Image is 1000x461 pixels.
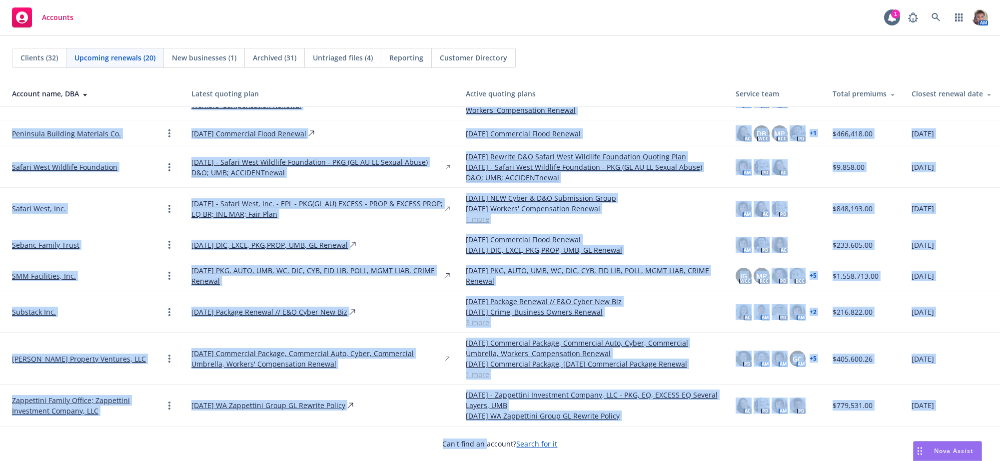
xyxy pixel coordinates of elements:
[466,214,720,224] a: 1 more
[191,240,348,250] a: [DATE] DIC, EXCL, PKG,PROP, UMB, GL Renewal
[440,52,507,63] span: Customer Directory
[736,201,752,217] img: photo
[810,130,817,136] a: + 1
[912,128,934,139] span: [DATE]
[926,7,946,27] a: Search
[466,193,720,203] a: [DATE] NEW Cyber & D&O Submission Group
[891,9,900,18] div: 1
[12,203,66,214] a: Safari West, Inc.
[466,390,720,411] a: [DATE] - Zappettini Investment Company, LLC - PKG, EQ, EXCESS EQ Several Layers, UMB
[754,351,770,367] img: photo
[736,304,752,320] img: photo
[913,441,982,461] button: Nova Assist
[172,52,236,63] span: New businesses (1)
[466,234,720,245] a: [DATE] Commercial Flood Renewal
[163,127,175,139] a: Open options
[912,354,934,364] span: [DATE]
[466,151,720,162] a: [DATE] Rewrite D&O Safari West Wildlife Foundation Quoting Plan
[12,240,79,250] a: Sebanc Family Trust
[466,317,720,328] a: 3 more
[833,88,896,99] div: Total premiums
[757,128,766,139] span: DB
[912,307,934,317] span: [DATE]
[12,128,121,139] a: Peninsula Building Materials Co.
[517,439,558,449] a: Search for it
[466,359,720,369] a: [DATE] Commercial Package, [DATE] Commercial Package Renewal
[466,307,720,317] a: [DATE] Crime, Business Owners Renewal
[912,271,934,281] span: [DATE]
[833,400,873,411] span: $779,531.00
[191,307,347,317] a: [DATE] Package Renewal // E&O Cyber New Biz
[466,88,720,99] div: Active quoting plans
[74,52,155,63] span: Upcoming renewals (20)
[912,162,934,172] span: [DATE]
[914,442,926,461] div: Drag to move
[772,201,788,217] img: photo
[466,411,720,421] a: [DATE] WA Zappettini Group GL Rewrite Policy
[793,354,802,364] span: GC
[772,398,788,414] img: photo
[191,157,443,178] a: [DATE] - Safari West Wildlife Foundation - PKG (GL AU LL Sexual Abuse) D&O; UMB; ACCIDENTnewal
[12,354,146,364] a: [PERSON_NAME] Property Ventures, LLC
[790,304,806,320] img: photo
[12,162,117,172] a: Safari West Wildlife Foundation
[12,395,163,416] a: Zappettini Family Office; Zappettini Investment Company, LLC
[754,159,770,175] img: photo
[912,203,934,214] span: [DATE]
[736,125,752,141] img: photo
[772,304,788,320] img: photo
[833,307,873,317] span: $216,822.00
[163,161,175,173] a: Open options
[790,398,806,414] img: photo
[912,400,934,411] span: [DATE]
[772,237,788,253] img: photo
[736,88,817,99] div: Service team
[466,265,720,286] a: [DATE] PKG, AUTO, UMB, WC, DIC, CYB, FID LIB, POLL, MGMT LIAB, CRIME Renewal
[466,203,720,214] a: [DATE] Workers' Compensation Renewal
[12,88,175,99] div: Account name, DBA
[754,398,770,414] img: photo
[20,52,58,63] span: Clients (32)
[736,237,752,253] img: photo
[12,307,56,317] a: Substack Inc.
[912,240,934,250] span: [DATE]
[163,353,175,365] a: Open options
[756,271,767,281] span: MP
[163,400,175,412] a: Open options
[191,348,443,369] a: [DATE] Commercial Package, Commercial Auto, Cyber, Commercial Umbrella, Workers' Compensation Ren...
[163,270,175,282] a: Open options
[833,162,865,172] span: $9,858.00
[12,271,76,281] a: SMM Facilities, Inc.
[772,268,788,284] img: photo
[466,128,720,139] a: [DATE] Commercial Flood Renewal
[736,159,752,175] img: photo
[949,7,969,27] a: Switch app
[810,356,817,362] a: + 5
[736,398,752,414] img: photo
[912,88,992,99] div: Closest renewal date
[754,304,770,320] img: photo
[833,203,873,214] span: $848,193.00
[772,159,788,175] img: photo
[466,338,720,359] a: [DATE] Commercial Package, Commercial Auto, Cyber, Commercial Umbrella, Workers' Compensation Ren...
[191,128,306,139] a: [DATE] Commercial Flood Renewal
[774,128,785,139] span: MP
[466,245,720,255] a: [DATE] DIC, EXCL, PKG,PROP, UMB, GL Renewal
[790,125,806,141] img: photo
[972,9,988,25] img: photo
[191,265,442,286] a: [DATE] PKG, AUTO, UMB, WC, DIC, CYB, FID LIB, POLL, MGMT LIAB, CRIME Renewal
[833,271,879,281] span: $1,558,713.00
[903,7,923,27] a: Report a Bug
[754,237,770,253] img: photo
[810,273,817,279] a: + 5
[740,271,747,281] span: JG
[833,128,873,139] span: $466,418.00
[466,162,720,183] a: [DATE] - Safari West Wildlife Foundation - PKG (GL AU LL Sexual Abuse) D&O; UMB; ACCIDENTnewal
[466,296,720,307] a: [DATE] Package Renewal // E&O Cyber New Biz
